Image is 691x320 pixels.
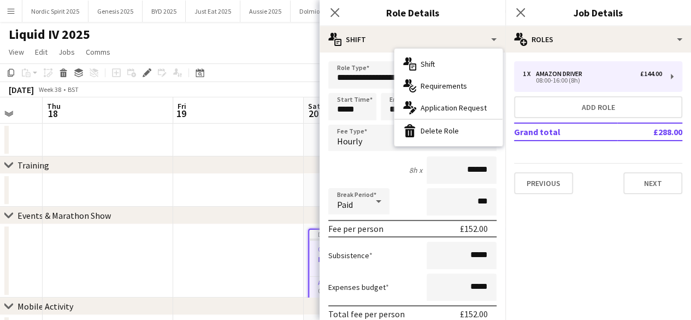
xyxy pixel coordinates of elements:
div: BST [68,85,79,94]
a: Edit [31,45,52,59]
h3: Job Details [505,5,691,20]
span: 18 [45,107,61,120]
div: 08:00-16:00 (8h) [523,78,662,83]
div: Roles [505,26,691,53]
button: Nordic Spirit 2025 [22,1,88,22]
button: Next [623,172,682,194]
span: 08:00-16:00 (8h) [318,245,362,253]
td: £288.00 [617,123,682,141]
button: BYD 2025 [143,1,186,22]
button: Just Eat 2025 [186,1,240,22]
span: View [9,47,24,57]
div: [DATE] [9,84,34,95]
div: Mobile Activity [17,301,73,312]
span: Hourly [337,136,362,147]
div: 8h x [409,165,422,175]
div: Shift [394,53,503,75]
div: £152.00 [460,309,488,319]
button: Dolmio 2025 [291,1,343,22]
div: Application Request [394,97,503,119]
div: Amazon Driver [536,70,587,78]
a: Jobs [54,45,79,59]
app-job-card: Draft08:00-16:00 (8h)0/1New job1 RoleAmazon Driver0/108:00-16:00 (8h) [308,229,430,315]
span: Paid [337,199,353,210]
span: Week 38 [36,85,63,94]
div: Total fee per person [328,309,405,319]
h1: Liquid IV 2025 [9,26,90,43]
span: Fri [178,101,186,111]
button: Previous [514,172,573,194]
span: 20 [306,107,320,120]
button: Aussie 2025 [240,1,291,22]
app-card-role: Amazon Driver0/108:00-16:00 (8h) [309,277,429,314]
label: Expenses budget [328,282,389,292]
div: Requirements [394,75,503,97]
div: Fee per person [328,223,383,234]
h3: New job [309,254,429,264]
span: 19 [176,107,186,120]
span: Edit [35,47,48,57]
button: Genesis 2025 [88,1,143,22]
label: Subsistence [328,251,373,260]
span: Sat [308,101,320,111]
div: Draft [309,230,429,238]
a: View [4,45,28,59]
span: Comms [86,47,110,57]
button: Add role [514,96,682,118]
div: Shift [320,26,505,53]
div: £152.00 [460,223,488,234]
h3: Role Details [320,5,505,20]
td: Grand total [514,123,617,141]
div: Delete Role [394,120,503,142]
a: Comms [81,45,115,59]
span: Jobs [58,47,75,57]
div: 1 x [523,70,536,78]
div: Training [17,160,49,171]
div: Events & Marathon Show [17,210,111,221]
div: £144.00 [640,70,662,78]
span: Thu [47,101,61,111]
